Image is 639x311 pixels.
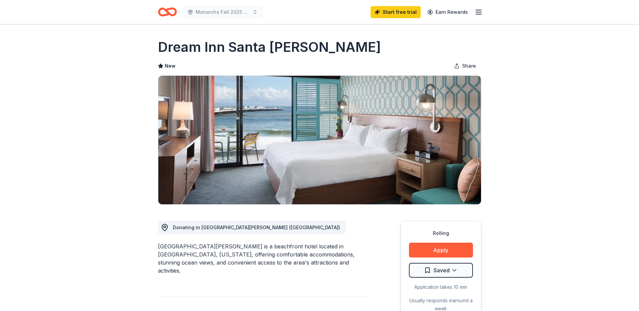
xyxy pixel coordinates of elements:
a: Start free trial [371,6,421,18]
a: Earn Rewards [423,6,472,18]
img: Image for Dream Inn Santa Cruz [158,76,481,204]
button: Saved [409,263,473,278]
div: [GEOGRAPHIC_DATA][PERSON_NAME] is a beachfront hotel located in [GEOGRAPHIC_DATA], [US_STATE], of... [158,242,368,275]
span: Monarchs Fall 2025 Diamond Dinner Fundraiser [196,8,250,16]
a: Home [158,4,177,20]
button: Apply [409,243,473,257]
span: Donating in [GEOGRAPHIC_DATA][PERSON_NAME] ([GEOGRAPHIC_DATA]) [173,224,340,230]
div: Application takes 10 min [409,283,473,291]
div: Rolling [409,229,473,237]
span: New [165,62,175,70]
button: Monarchs Fall 2025 Diamond Dinner Fundraiser [182,5,263,19]
span: Share [462,62,476,70]
h1: Dream Inn Santa [PERSON_NAME] [158,38,381,57]
span: Saved [434,266,450,275]
button: Share [449,59,481,73]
